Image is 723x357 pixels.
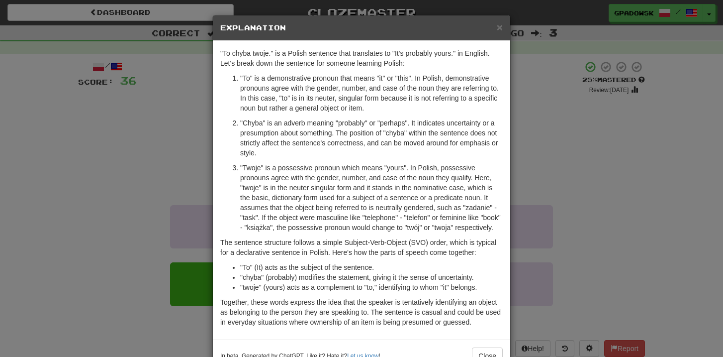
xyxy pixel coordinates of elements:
[240,272,503,282] li: "chyba" (probably) modifies the statement, giving it the sense of uncertainty.
[220,238,503,257] p: The sentence structure follows a simple Subject-Verb-Object (SVO) order, which is typical for a d...
[220,297,503,327] p: Together, these words express the idea that the speaker is tentatively identifying an object as b...
[240,73,503,113] p: "To" is a demonstrative pronoun that means "it" or "this". In Polish, demonstrative pronouns agre...
[497,22,503,32] button: Close
[497,21,503,33] span: ×
[220,23,503,33] h5: Explanation
[240,118,503,158] p: "Chyba" is an adverb meaning "probably" or "perhaps". It indicates uncertainty or a presumption a...
[240,163,503,233] p: "Twoje" is a possessive pronoun which means "yours". In Polish, possessive pronouns agree with th...
[220,48,503,68] p: "To chyba twoje." is a Polish sentence that translates to "It's probably yours." in English. Let'...
[240,262,503,272] li: "To" (It) acts as the subject of the sentence.
[240,282,503,292] li: "twoje" (yours) acts as a complement to "to," identifying to whom "it" belongs.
